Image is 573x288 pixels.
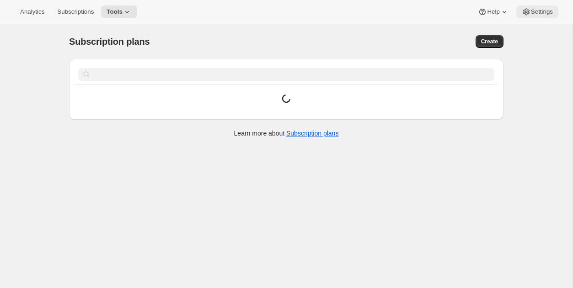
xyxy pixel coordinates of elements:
[107,8,123,16] span: Tools
[234,129,339,138] p: Learn more about
[101,5,137,18] button: Tools
[481,38,498,45] span: Create
[52,5,99,18] button: Subscriptions
[57,8,94,16] span: Subscriptions
[476,35,503,48] button: Create
[531,8,553,16] span: Settings
[487,8,499,16] span: Help
[69,37,150,47] span: Subscription plans
[15,5,50,18] button: Analytics
[286,130,338,137] a: Subscription plans
[516,5,558,18] button: Settings
[20,8,44,16] span: Analytics
[472,5,514,18] button: Help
